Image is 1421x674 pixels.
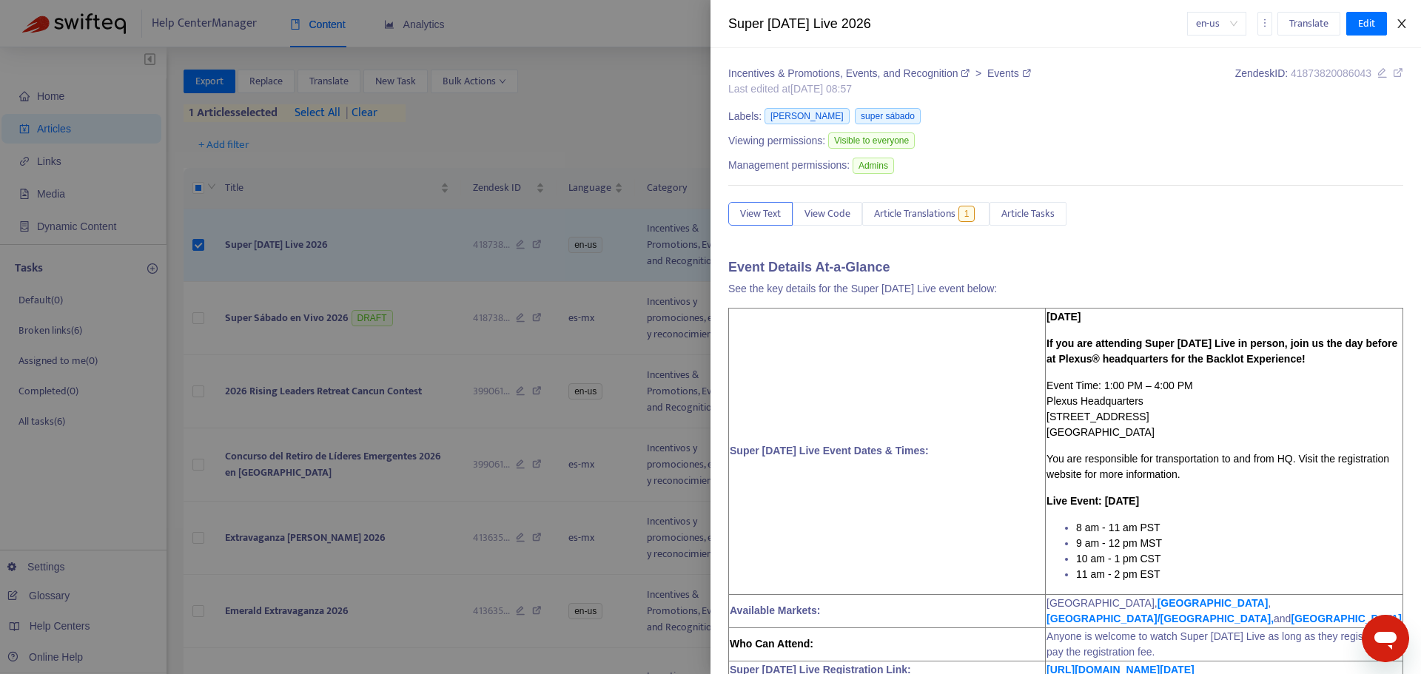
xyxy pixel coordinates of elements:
strong: Available Markets: [730,604,820,616]
button: Article Translations1 [862,202,990,226]
button: View Text [728,202,793,226]
button: more [1257,12,1272,36]
td: Anyone is welcome to watch Super [DATE] Live as long as they register and pay the registration fee. [1046,627,1403,661]
strong: Event Details At-a-Glance [728,260,890,274]
span: Management permissions: [728,158,850,173]
span: Visible to everyone [828,132,915,149]
div: > [728,66,1031,81]
button: View Code [793,202,862,226]
span: super sábado [855,108,921,124]
span: [DATE] [1047,311,1081,323]
span: close [1396,18,1408,30]
div: Super [DATE] Live 2026 [728,14,1187,34]
span: View Code [804,206,850,222]
a: [GEOGRAPHIC_DATA]/[GEOGRAPHIC_DATA], [1047,613,1274,624]
span: Who Can Attend: [730,638,813,650]
span: Live Event: [DATE] [1047,495,1139,507]
button: Article Tasks [990,202,1066,226]
a: [GEOGRAPHIC_DATA] [1158,597,1269,609]
span: 9 am - 12 pm MST [1076,537,1162,549]
span: Viewing permissions: [728,133,825,149]
span: [PERSON_NAME] [765,108,850,124]
span: Edit [1358,16,1375,32]
span: Article Translations [874,206,955,222]
span: You are responsible for transportation to and from HQ. Visit the registration website for more in... [1047,453,1389,480]
span: Translate [1289,16,1328,32]
span: 41873820086043 [1291,67,1371,79]
span: Article Tasks [1001,206,1055,222]
a: Incentives & Promotions, Events, and Recognition [728,67,972,79]
button: Translate [1277,12,1340,36]
p: See the key details for the Super [DATE] Live event below: [728,281,1403,297]
iframe: Button to launch messaging window [1362,615,1409,662]
span: If you are attending Super [DATE] Live in person, join us the day before at Plexus® headquarters ... [1047,337,1397,365]
span: View Text [740,206,781,222]
span: 10 am - 1 pm CST [1076,553,1160,565]
a: [GEOGRAPHIC_DATA] [1291,613,1402,624]
span: Labels: [728,109,762,124]
span: 1 [958,206,975,222]
strong: Super [DATE] Live Event Dates & Times: [730,445,929,456]
span: more [1260,18,1270,28]
span: 11 am - 2 pm EST [1076,568,1160,580]
td: [GEOGRAPHIC_DATA], , and [1046,594,1403,627]
span: en-us [1196,13,1237,35]
a: Events [987,67,1031,79]
button: Close [1391,17,1412,31]
span: Event Time: 1:00 PM – 4:00 PM Plexus Headquarters [STREET_ADDRESS] [GEOGRAPHIC_DATA] [1047,380,1193,438]
button: Edit [1346,12,1387,36]
span: 8 am - 11 am PST [1076,522,1160,533]
div: Zendesk ID: [1235,66,1403,97]
span: Admins [853,158,894,174]
div: Last edited at [DATE] 08:57 [728,81,1031,97]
